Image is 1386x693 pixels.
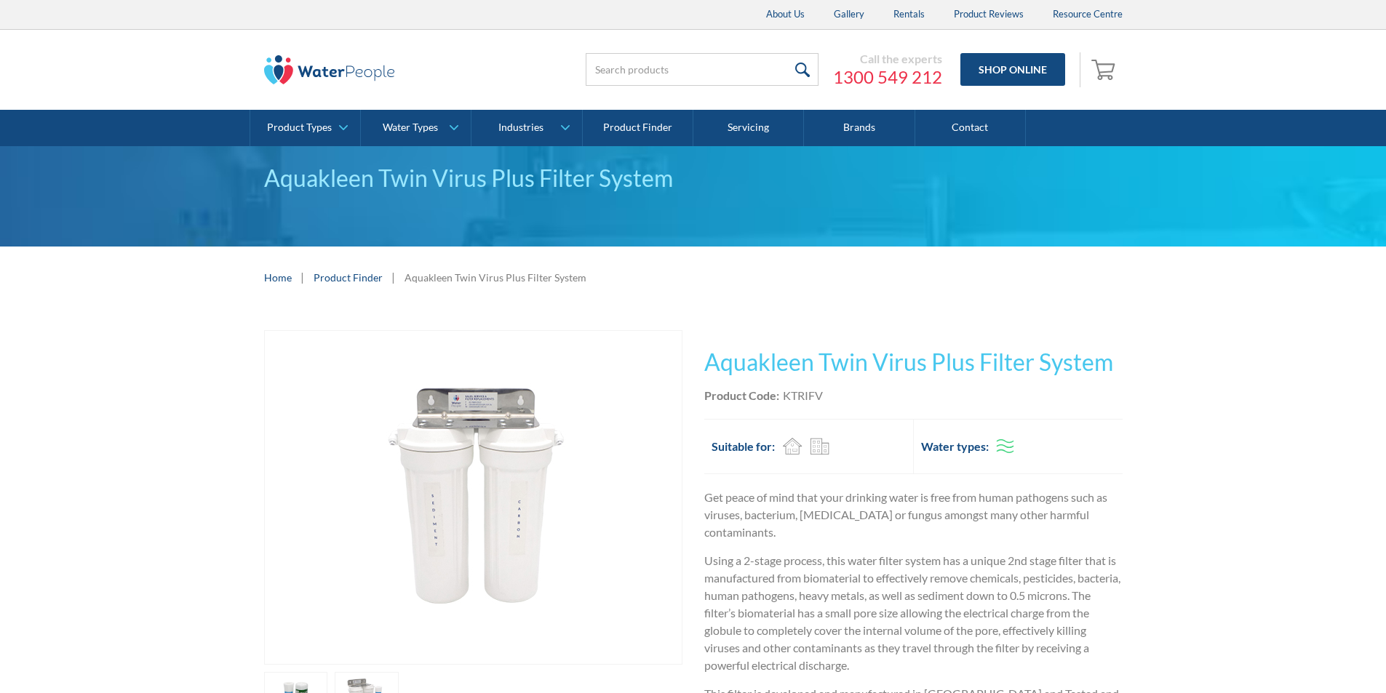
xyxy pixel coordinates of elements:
[783,387,823,404] div: KTRIFV
[390,268,397,286] div: |
[314,270,383,285] a: Product Finder
[264,330,682,665] a: open lightbox
[833,66,942,88] a: 1300 549 212
[264,270,292,285] a: Home
[383,121,438,134] div: Water Types
[250,110,360,146] a: Product Types
[583,110,693,146] a: Product Finder
[1091,57,1119,81] img: shopping cart
[833,52,942,66] div: Call the experts
[498,121,543,134] div: Industries
[298,331,648,664] img: Aquakleen Twin Virus Plus Filter System
[264,161,1123,196] div: Aquakleen Twin Virus Plus Filter System
[804,110,915,146] a: Brands
[712,438,775,455] h2: Suitable for:
[299,268,306,286] div: |
[405,270,586,285] div: Aquakleen Twin Virus Plus Filter System
[693,110,804,146] a: Servicing
[1088,52,1123,87] a: Open cart
[267,121,332,134] div: Product Types
[704,552,1123,674] p: Using a 2-stage process, this water filter system has a unique 2nd stage filter that is manufactu...
[915,110,1026,146] a: Contact
[586,53,819,86] input: Search products
[264,55,395,84] img: The Water People
[921,438,989,455] h2: Water types:
[471,110,581,146] a: Industries
[361,110,471,146] a: Water Types
[704,489,1123,541] p: Get peace of mind that your drinking water is free from human pathogens such as viruses, bacteriu...
[704,345,1123,380] h1: Aquakleen Twin Virus Plus Filter System
[960,53,1065,86] a: Shop Online
[704,388,779,402] strong: Product Code:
